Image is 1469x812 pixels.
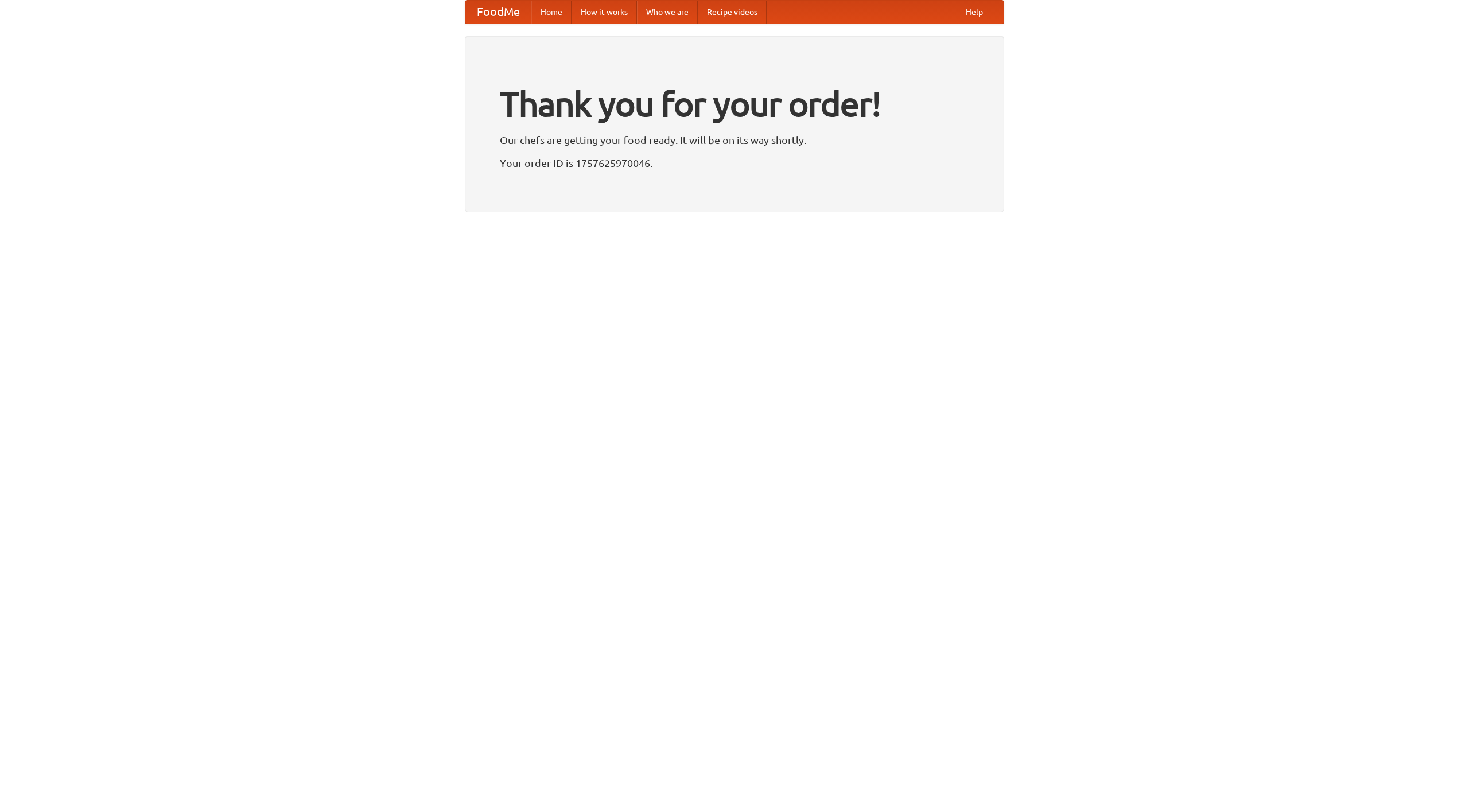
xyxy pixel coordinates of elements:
a: Who we are [637,1,698,24]
h1: Thank you for your order! [500,76,969,131]
a: Home [531,1,572,24]
a: FoodMe [465,1,531,24]
a: Help [957,1,992,24]
a: How it works [572,1,637,24]
p: Your order ID is 1757625970046. [500,154,969,172]
p: Our chefs are getting your food ready. It will be on its way shortly. [500,131,969,149]
a: Recipe videos [698,1,767,24]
